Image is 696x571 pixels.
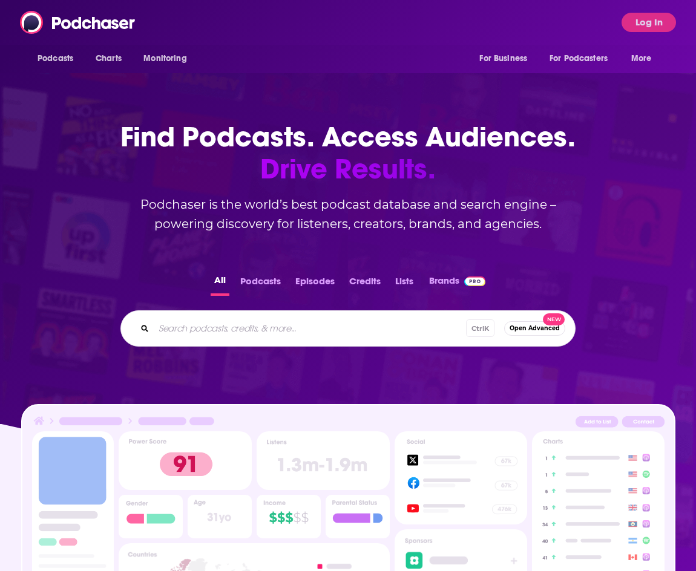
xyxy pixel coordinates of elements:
[631,50,652,67] span: More
[32,415,665,431] img: Podcast Insights Header
[392,272,417,296] button: Lists
[464,276,485,286] img: Podchaser Pro
[88,47,129,70] a: Charts
[257,495,321,538] img: Podcast Insights Income
[106,121,590,185] h1: Find Podcasts. Access Audiences.
[96,50,122,67] span: Charts
[429,272,485,296] a: BrandsPodchaser Pro
[550,50,608,67] span: For Podcasters
[395,431,527,524] img: Podcast Socials
[120,310,576,347] div: Search podcasts, credits, & more...
[479,50,527,67] span: For Business
[292,272,338,296] button: Episodes
[119,495,183,538] img: Podcast Insights Gender
[29,47,89,70] button: open menu
[211,272,229,296] button: All
[237,272,284,296] button: Podcasts
[257,431,390,491] img: Podcast Insights Listens
[346,272,384,296] button: Credits
[188,495,252,538] img: Podcast Insights Age
[135,47,202,70] button: open menu
[622,13,676,32] button: Log In
[326,495,390,538] img: Podcast Insights Parental Status
[154,319,466,338] input: Search podcasts, credits, & more...
[38,50,73,67] span: Podcasts
[143,50,186,67] span: Monitoring
[20,11,136,34] img: Podchaser - Follow, Share and Rate Podcasts
[106,195,590,233] h2: Podchaser is the world’s best podcast database and search engine – powering discovery for listene...
[119,431,252,491] img: Podcast Insights Power score
[542,47,625,70] button: open menu
[504,321,565,336] button: Open AdvancedNew
[510,325,560,331] span: Open Advanced
[471,47,542,70] button: open menu
[543,313,565,326] span: New
[623,47,667,70] button: open menu
[466,319,494,337] span: Ctrl K
[106,153,590,185] span: Drive Results.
